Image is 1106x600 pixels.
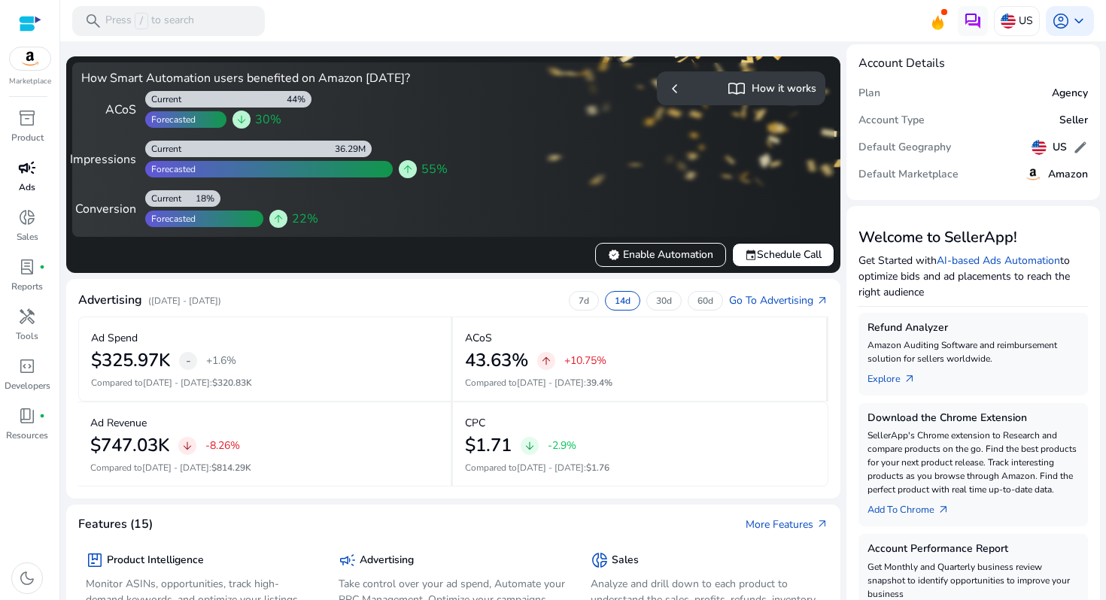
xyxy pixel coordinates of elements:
a: More Featuresarrow_outward [746,517,828,532]
span: [DATE] - [DATE] [142,462,209,474]
h4: Account Details [858,56,1089,71]
span: code_blocks [18,357,36,375]
img: amazon.svg [10,47,50,70]
span: package [86,551,104,569]
p: 30d [656,295,672,307]
p: Tools [16,329,38,343]
a: Add To Chrome [867,496,962,517]
p: 14d [615,295,630,307]
h5: Refund Analyzer [867,322,1080,335]
span: - [186,352,191,370]
span: [DATE] - [DATE] [517,462,584,474]
h2: 43.63% [465,350,528,371]
span: 55% [421,160,448,178]
p: 60d [697,295,713,307]
div: 36.29M [335,143,372,155]
span: / [135,13,148,29]
span: dark_mode [18,569,36,587]
h4: How Smart Automation users benefited on Amazon [DATE]? [81,71,447,86]
span: campaign [339,551,357,569]
span: arrow_downward [235,114,248,126]
p: Developers [5,379,50,392]
h4: Features (15) [78,517,153,532]
span: import_contacts [728,80,746,98]
h5: Download the Chrome Extension [867,412,1080,425]
p: Get Started with to optimize bids and ad placements to reach the right audience [858,253,1089,300]
span: Schedule Call [745,247,822,262]
h2: $325.97K [91,350,170,371]
span: event [745,249,757,261]
span: arrow_upward [272,213,284,225]
span: keyboard_arrow_down [1070,12,1088,30]
span: $814.29K [211,462,251,474]
img: amazon.svg [1024,165,1042,183]
span: arrow_downward [181,440,193,452]
span: edit [1073,140,1088,155]
a: AI-based Ads Automation [937,253,1060,268]
h5: How it works [752,83,816,95]
span: arrow_outward [937,504,950,516]
div: ACoS [81,101,136,119]
span: donut_small [18,208,36,226]
div: 18% [196,192,220,205]
p: Compared to : [465,461,815,474]
span: 30% [255,111,281,129]
p: Compared to : [91,376,439,389]
p: -8.26% [205,441,240,451]
p: Press to search [105,13,194,29]
span: [DATE] - [DATE] [143,377,210,389]
span: lab_profile [18,258,36,276]
p: Compared to : [90,461,439,474]
h2: $747.03K [90,435,169,456]
span: handyman [18,308,36,326]
h5: Default Marketplace [858,168,959,181]
h3: Welcome to SellerApp! [858,229,1089,247]
h5: Account Type [858,114,925,127]
span: donut_small [591,551,609,569]
span: book_4 [18,407,36,425]
div: Current [145,93,181,105]
p: Amazon Auditing Software and reimbursement solution for sellers worldwide. [867,338,1080,365]
div: Current [145,143,181,155]
h5: Amazon [1048,168,1088,181]
a: Explorearrow_outward [867,365,928,386]
h5: Account Performance Report [867,543,1080,556]
div: Impressions [81,150,136,168]
span: arrow_outward [904,373,916,385]
button: verifiedEnable Automation [595,243,726,267]
span: Enable Automation [608,247,713,262]
p: ACoS [465,330,492,346]
span: 39.4% [586,377,612,389]
img: us.svg [1032,140,1047,155]
div: Forecasted [145,213,196,225]
span: arrow_upward [540,355,552,367]
h5: Default Geography [858,141,951,154]
div: 44% [287,93,311,105]
p: Ad Spend [91,330,138,346]
p: Marketplace [9,76,51,87]
div: Conversion [81,200,136,218]
p: -2.9% [548,441,576,451]
span: $1.76 [586,462,609,474]
span: arrow_downward [524,440,536,452]
p: SellerApp's Chrome extension to Research and compare products on the go. Find the best products f... [867,429,1080,496]
h2: $1.71 [465,435,512,456]
p: Ads [19,180,35,194]
h5: US [1053,141,1067,154]
a: Go To Advertisingarrow_outward [729,292,828,308]
h5: Plan [858,87,880,100]
p: Ad Revenue [90,415,147,431]
p: Compared to : [465,376,813,389]
h5: Sales [612,554,639,567]
div: Current [145,192,181,205]
span: arrow_upward [402,163,414,175]
span: inventory_2 [18,109,36,127]
span: arrow_outward [816,518,828,530]
span: [DATE] - [DATE] [517,377,584,389]
img: us.svg [1001,14,1016,29]
span: campaign [18,159,36,177]
h5: Seller [1059,114,1088,127]
p: +10.75% [564,356,606,366]
span: 22% [292,210,318,228]
h4: Advertising [78,293,142,308]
